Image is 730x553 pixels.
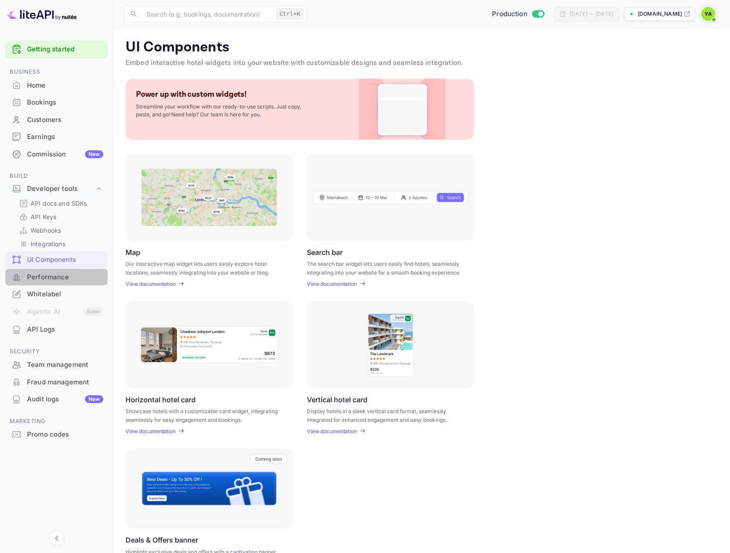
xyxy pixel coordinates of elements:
a: Bookings [5,94,108,110]
p: Webhooks [31,226,61,235]
div: Developer tools [27,184,95,194]
button: Collapse navigation [49,530,65,546]
div: Performance [27,272,103,282]
a: Performance [5,269,108,285]
p: View documentation [126,281,176,287]
p: View documentation [126,428,176,434]
div: Switch to Sandbox mode [489,9,547,19]
div: Earnings [27,132,103,142]
p: Display hotels in a sleek vertical card format, seamlessly integrated for enhanced engagement and... [307,407,463,423]
a: Promo codes [5,426,108,442]
p: API Keys [31,212,56,221]
div: API Logs [27,325,103,335]
a: Webhooks [19,226,101,235]
span: Business [5,67,108,77]
a: Whitelabel [5,286,108,302]
div: Bookings [5,94,108,111]
p: Streamline your workflow with our ready-to-use scripts. Just copy, paste, and go! Need help? Our ... [136,103,310,119]
a: Getting started [27,44,103,54]
img: Map Frame [141,169,277,226]
p: Horizontal hotel card [126,395,196,404]
div: Customers [27,115,103,125]
div: UI Components [5,251,108,268]
div: Promo codes [27,430,103,440]
div: Performance [5,269,108,286]
div: Customers [5,112,108,129]
p: Our interactive map widget lets users easily explore hotel locations, seamlessly integrating into... [126,260,282,275]
p: Coming soon [255,456,282,461]
p: Vertical hotel card [307,395,367,404]
p: View documentation [307,428,357,434]
p: Search bar [307,248,343,256]
img: Vertical hotel card Frame [367,312,414,377]
div: Whitelabel [5,286,108,303]
div: Team management [5,356,108,373]
div: API Keys [16,210,104,223]
p: [DOMAIN_NAME] [638,10,682,18]
a: UI Components [5,251,108,268]
a: Fraud management [5,374,108,390]
a: Audit logsNew [5,391,108,407]
div: Whitelabel [27,289,103,299]
img: LiteAPI logo [7,7,77,21]
a: CommissionNew [5,146,108,162]
div: Audit logsNew [5,391,108,408]
div: Home [5,77,108,94]
div: Audit logs [27,394,103,404]
p: Map [126,248,140,256]
a: Team management [5,356,108,373]
div: UI Components [27,255,103,265]
div: CommissionNew [5,146,108,163]
div: New [85,150,103,158]
a: View documentation [126,281,178,287]
a: API Logs [5,321,108,337]
div: Webhooks [16,224,104,237]
a: Home [5,77,108,93]
p: Power up with custom widgets! [136,89,247,99]
p: View documentation [307,281,357,287]
img: Horizontal hotel card Frame [139,326,279,364]
a: View documentation [307,281,360,287]
div: Home [27,81,103,91]
img: Yariv Adin [701,7,715,21]
p: UI Components [126,39,718,56]
div: Bookings [27,98,103,108]
img: Custom Widget PNG [367,79,438,140]
div: API docs and SDKs [16,197,104,210]
div: Integrations [16,237,104,250]
span: Security [5,347,108,356]
span: Build [5,171,108,181]
a: Customers [5,112,108,128]
div: Fraud management [5,374,108,391]
div: New [85,395,103,403]
span: Production [492,9,527,19]
span: Marketing [5,417,108,426]
a: Earnings [5,129,108,145]
div: Fraud management [27,377,103,387]
input: Search (e.g. bookings, documentation) [141,5,273,23]
p: Showcase hotels with a customizable card widget, integrating seamlessly for easy engagement and b... [126,407,282,423]
a: API Keys [19,212,101,221]
p: Integrations [31,239,65,248]
div: Getting started [5,41,108,58]
a: View documentation [307,428,360,434]
a: View documentation [126,428,178,434]
p: Deals & Offers banner [126,536,198,544]
div: API Logs [5,321,108,338]
img: Banner Frame [141,471,277,506]
img: Search Frame [313,190,468,204]
div: Earnings [5,129,108,146]
a: API docs and SDKs [19,199,101,208]
div: Commission [27,149,103,159]
div: Ctrl+K [276,8,303,20]
a: Integrations [19,239,101,248]
p: The search bar widget lets users easily find hotels, seamlessly integrating into your website for... [307,260,463,275]
div: [DATE] — [DATE] [570,10,613,18]
p: API docs and SDKs [31,199,87,208]
p: Embed interactive hotel widgets into your website with customizable designs and seamless integrat... [126,58,718,68]
div: Team management [27,360,103,370]
div: Developer tools [5,181,108,197]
